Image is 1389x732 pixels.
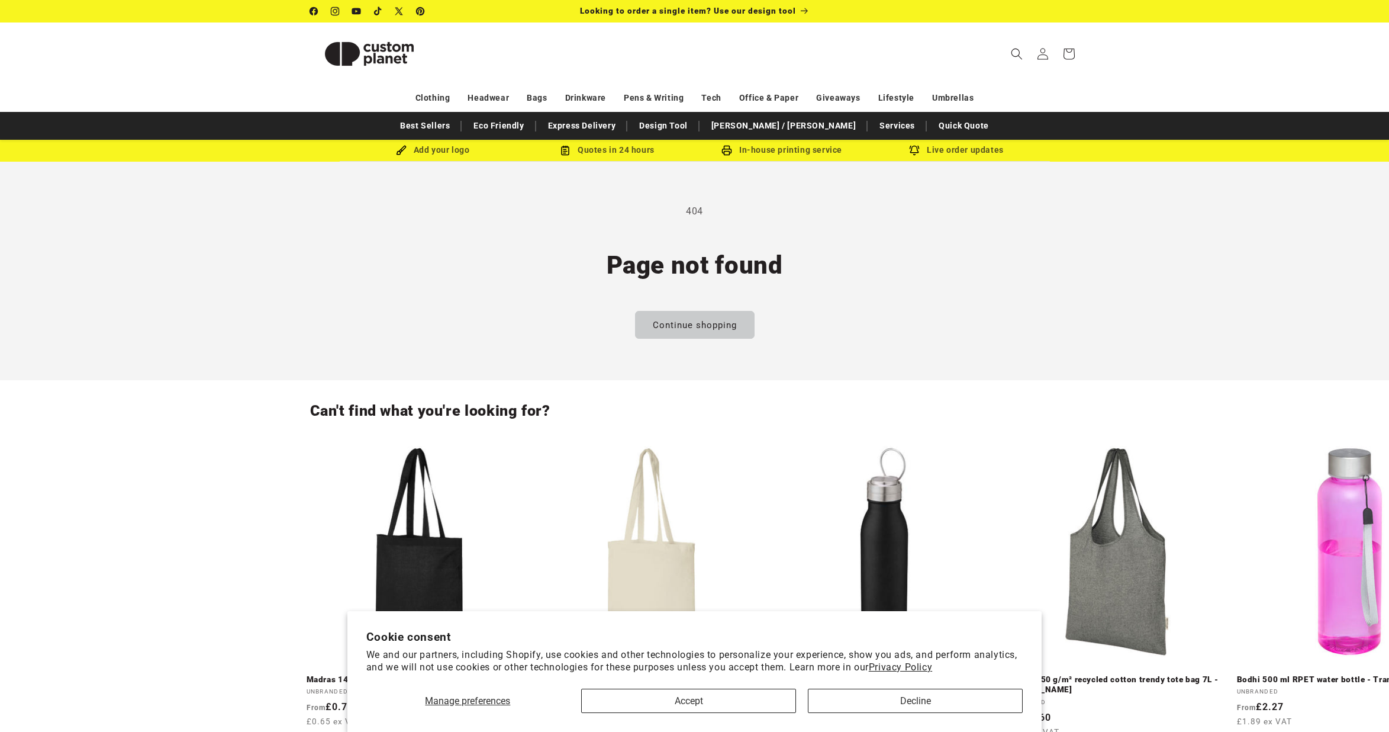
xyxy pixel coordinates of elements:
a: Pens & Writing [624,88,684,108]
span: Manage preferences [425,695,510,707]
h2: Can't find what you're looking for? [310,402,1079,420]
div: Add your logo [346,143,520,158]
p: 404 [310,203,1079,220]
button: Manage preferences [366,689,569,713]
div: Live order updates [869,143,1044,158]
a: Quick Quote [933,115,995,136]
a: Design Tool [633,115,694,136]
a: Best Sellers [394,115,456,136]
a: Services [874,115,921,136]
a: Drinkware [565,88,606,108]
summary: Search [1004,41,1030,67]
img: In-house printing [721,145,732,156]
a: Clothing [415,88,450,108]
img: Order Updates Icon [560,145,571,156]
div: In-house printing service [695,143,869,158]
div: Quotes in 24 hours [520,143,695,158]
h1: Page not found [310,249,1079,281]
button: Accept [581,689,796,713]
a: Lifestyle [878,88,914,108]
a: Tech [701,88,721,108]
span: Looking to order a single item? Use our design tool [580,6,796,15]
a: Bags [527,88,547,108]
img: Custom Planet [310,27,428,81]
a: Headwear [468,88,509,108]
img: Brush Icon [396,145,407,156]
img: Order updates [909,145,920,156]
a: Umbrellas [932,88,974,108]
a: Office & Paper [739,88,798,108]
a: Giveaways [816,88,860,108]
p: We and our partners, including Shopify, use cookies and other technologies to personalize your ex... [366,649,1023,674]
a: Custom Planet [305,23,433,85]
h2: Cookie consent [366,630,1023,644]
a: Express Delivery [542,115,622,136]
a: Privacy Policy [869,662,932,673]
a: [PERSON_NAME] / [PERSON_NAME] [705,115,862,136]
a: Continue shopping [635,311,755,339]
a: Eco Friendly [468,115,530,136]
a: Pheebs 150 g/m² recycled cotton trendy tote bag 7L - [PERSON_NAME] [1004,675,1230,695]
a: Madras 140 g/m² cotton tote bag 7L - Solid black [307,675,532,685]
button: Decline [808,689,1023,713]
